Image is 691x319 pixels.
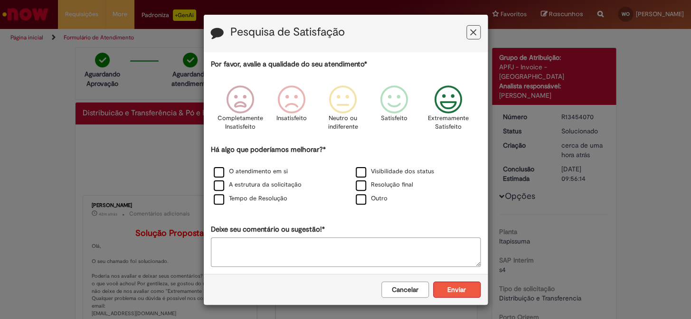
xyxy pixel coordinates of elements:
[326,114,360,131] p: Neutro ou indiferente
[267,78,315,143] div: Insatisfeito
[381,281,429,298] button: Cancelar
[216,78,264,143] div: Completamente Insatisfeito
[211,145,481,206] div: Há algo que poderíamos melhorar?*
[276,114,307,123] p: Insatisfeito
[433,281,481,298] button: Enviar
[211,225,325,235] label: Deixe seu comentário ou sugestão!*
[381,114,407,123] p: Satisfeito
[214,167,288,176] label: O atendimento em si
[356,167,434,176] label: Visibilidade dos status
[214,194,287,203] label: Tempo de Resolução
[217,114,263,131] p: Completamente Insatisfeito
[230,26,345,38] label: Pesquisa de Satisfação
[356,180,413,189] label: Resolução final
[214,180,302,189] label: A estrutura da solicitação
[370,78,418,143] div: Satisfeito
[421,78,475,143] div: Extremamente Satisfeito
[319,78,367,143] div: Neutro ou indiferente
[211,59,367,69] label: Por favor, avalie a qualidade do seu atendimento*
[356,194,388,203] label: Outro
[428,114,469,131] p: Extremamente Satisfeito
